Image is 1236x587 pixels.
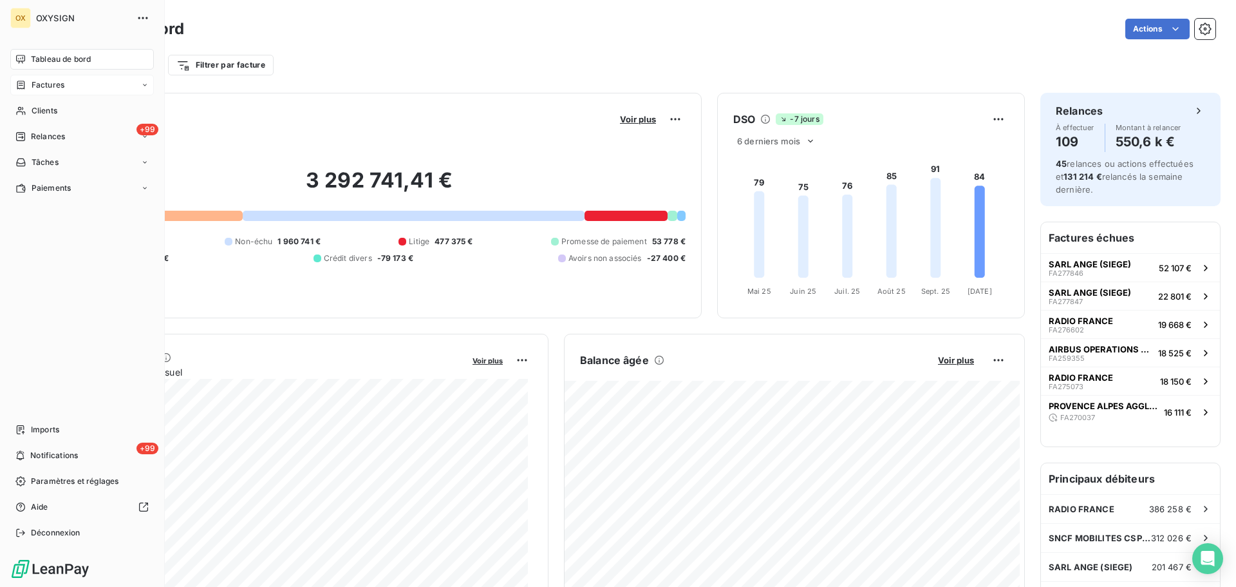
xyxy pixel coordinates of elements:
span: FA277847 [1049,298,1083,305]
span: Montant à relancer [1116,124,1181,131]
span: 45 [1056,159,1067,169]
span: 1 960 741 € [277,236,321,247]
span: 201 467 € [1152,562,1192,572]
span: OXYSIGN [36,13,129,23]
tspan: Sept. 25 [921,287,950,296]
span: À effectuer [1056,124,1094,131]
tspan: [DATE] [968,287,992,296]
div: OX [10,8,31,28]
span: 386 258 € [1149,504,1192,514]
span: SARL ANGE (SIEGE) [1049,562,1133,572]
span: FA270037 [1060,414,1095,421]
span: Paiements [32,182,71,194]
span: Aide [31,501,48,513]
span: Promesse de paiement [561,236,647,247]
span: Crédit divers [324,253,372,264]
a: Aide [10,497,154,517]
span: SNCF MOBILITES CSP CFO [1049,533,1151,543]
span: Voir plus [938,355,974,365]
button: Voir plus [469,354,507,366]
span: Voir plus [620,114,656,124]
span: +99 [136,443,158,454]
span: 16 111 € [1164,407,1192,418]
span: -79 173 € [377,253,413,264]
h6: Relances [1056,103,1103,119]
span: FA276602 [1049,326,1084,334]
span: RADIO FRANCE [1049,316,1113,326]
h6: Principaux débiteurs [1041,463,1220,494]
span: PROVENCE ALPES AGGLOMERATION [1049,401,1159,411]
span: Avoirs non associés [568,253,642,264]
span: Litige [409,236,429,247]
button: Voir plus [934,354,978,366]
span: Tableau de bord [31,53,91,65]
span: 131 214 € [1063,171,1101,182]
span: RADIO FRANCE [1049,372,1113,383]
span: +99 [136,124,158,135]
span: Notifications [30,450,78,461]
span: 18 150 € [1160,376,1192,387]
span: Clients [32,105,57,117]
span: SARL ANGE (SIEGE) [1049,287,1131,298]
span: 477 375 € [435,236,473,247]
h4: 109 [1056,131,1094,152]
span: 19 668 € [1158,320,1192,330]
span: FA277846 [1049,269,1083,277]
span: Non-échu [235,236,272,247]
tspan: Mai 25 [747,287,771,296]
span: FA275073 [1049,383,1083,390]
span: -27 400 € [647,253,686,264]
span: AIRBUS OPERATIONS GMBH [1049,344,1153,354]
tspan: Juil. 25 [834,287,860,296]
h6: Factures échues [1041,222,1220,253]
tspan: Juin 25 [790,287,816,296]
tspan: Août 25 [877,287,906,296]
button: SARL ANGE (SIEGE)FA27784722 801 € [1041,282,1220,310]
span: 312 026 € [1151,533,1192,543]
span: relances ou actions effectuées et relancés la semaine dernière. [1056,159,1194,195]
span: FA259355 [1049,354,1085,362]
span: Déconnexion [31,527,80,539]
img: Logo LeanPay [10,559,90,579]
span: Imports [31,424,59,436]
button: AIRBUS OPERATIONS GMBHFA25935518 525 € [1041,338,1220,367]
button: PROVENCE ALPES AGGLOMERATIONFA27003716 111 € [1041,395,1220,428]
button: Filtrer par facture [168,55,274,75]
span: 53 778 € [652,236,686,247]
h4: 550,6 k € [1116,131,1181,152]
button: Actions [1125,19,1190,39]
h6: DSO [733,111,755,127]
span: -7 jours [776,113,823,125]
button: RADIO FRANCEFA27507318 150 € [1041,367,1220,395]
span: SARL ANGE (SIEGE) [1049,259,1131,269]
span: 52 107 € [1159,263,1192,273]
span: Paramètres et réglages [31,476,118,487]
button: SARL ANGE (SIEGE)FA27784652 107 € [1041,253,1220,282]
span: 6 derniers mois [737,136,800,146]
h2: 3 292 741,41 € [73,168,686,206]
span: Relances [31,131,65,142]
h6: Balance âgée [580,352,649,368]
span: Tâches [32,157,59,168]
button: Voir plus [616,113,660,125]
span: Chiffre d'affaires mensuel [73,365,464,379]
span: Factures [32,79,64,91]
span: 18 525 € [1158,348,1192,358]
span: 22 801 € [1158,291,1192,302]
span: RADIO FRANCE [1049,504,1114,514]
div: Open Intercom Messenger [1192,543,1223,574]
button: RADIO FRANCEFA27660219 668 € [1041,310,1220,338]
span: Voir plus [473,356,503,365]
